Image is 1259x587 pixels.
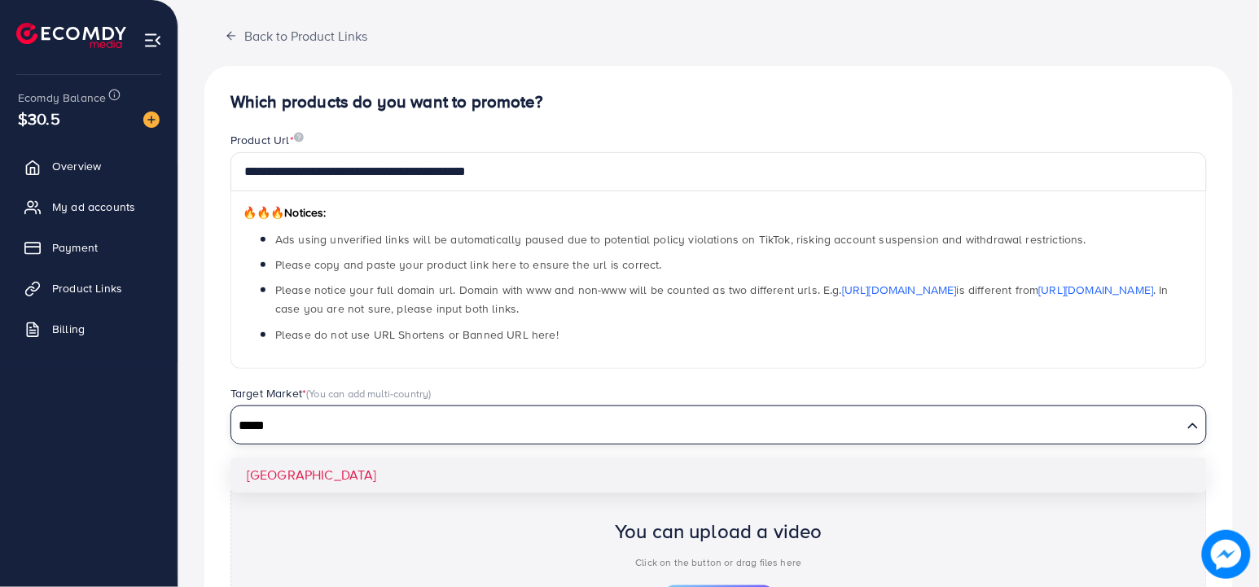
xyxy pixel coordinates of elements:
[230,458,1207,493] li: [GEOGRAPHIC_DATA]
[243,204,327,221] span: Notices:
[143,31,162,50] img: menu
[615,519,823,543] h2: You can upload a video
[18,107,60,130] span: $30.5
[275,256,662,273] span: Please copy and paste your product link here to ensure the url is correct.
[842,282,957,298] a: [URL][DOMAIN_NAME]
[52,280,122,296] span: Product Links
[306,386,431,401] span: (You can add multi-country)
[230,405,1207,445] div: Search for option
[12,313,165,345] a: Billing
[52,321,85,337] span: Billing
[230,92,1207,112] h4: Which products do you want to promote?
[12,191,165,223] a: My ad accounts
[233,414,1181,439] input: Search for option
[275,231,1086,248] span: Ads using unverified links will be automatically paused due to potential policy violations on Tik...
[294,132,304,142] img: image
[204,18,388,53] button: Back to Product Links
[16,23,126,48] img: logo
[230,385,432,401] label: Target Market
[1202,530,1251,579] img: image
[12,272,165,304] a: Product Links
[230,132,304,148] label: Product Url
[52,199,135,215] span: My ad accounts
[52,239,98,256] span: Payment
[275,282,1169,317] span: Please notice your full domain url. Domain with www and non-www will be counted as two different ...
[12,231,165,264] a: Payment
[143,112,160,128] img: image
[1039,282,1154,298] a: [URL][DOMAIN_NAME]
[615,553,823,572] p: Click on the button or drag files here
[275,326,559,343] span: Please do not use URL Shortens or Banned URL here!
[52,158,101,174] span: Overview
[18,90,106,106] span: Ecomdy Balance
[12,150,165,182] a: Overview
[243,204,284,221] span: 🔥🔥🔥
